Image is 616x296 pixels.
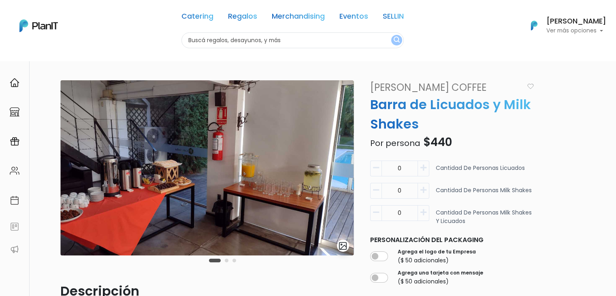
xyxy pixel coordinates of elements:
[398,277,483,286] p: ($ 50 adicionales)
[365,95,539,134] p: Barra de Licuados y Milk Shakes
[436,208,534,225] p: Cantidad de personas Milk Shakes y licuados
[10,137,19,146] img: campaigns-02234683943229c281be62815700db0a1741e53638e28bf9629b52c665b00959.svg
[520,15,606,36] button: PlanIt Logo [PERSON_NAME] Ver más opciones
[436,164,525,180] p: Cantidad de personas Licuados
[209,259,221,262] button: Carousel Page 1 (Current Slide)
[338,241,347,251] img: gallery-light
[10,195,19,205] img: calendar-87d922413cdce8b2cf7b7f5f62616a5cf9e4887200fb71536465627b3292af00.svg
[365,80,524,95] a: [PERSON_NAME] Coffee
[10,78,19,88] img: home-e721727adea9d79c4d83392d1f703f7f8bce08238fde08b1acbfd93340b81755.svg
[207,255,238,265] div: Carousel Pagination
[10,107,19,117] img: marketplace-4ceaa7011d94191e9ded77b95e3339b90024bf715f7c57f8cf31f2d8c509eaba.svg
[272,13,325,23] a: Merchandising
[423,134,452,150] span: $440
[232,259,236,262] button: Carousel Page 3
[339,13,368,23] a: Eventos
[383,13,404,23] a: SELLIN
[225,259,228,262] button: Carousel Page 2
[10,166,19,176] img: people-662611757002400ad9ed0e3c099ab2801c6687ba6c219adb57efc949bc21e19d.svg
[525,17,543,34] img: PlanIt Logo
[398,256,476,265] p: ($ 50 adicionales)
[546,18,606,25] h6: [PERSON_NAME]
[370,137,420,149] span: Por persona
[181,32,404,48] input: Buscá regalos, desayunos, y más
[19,19,58,32] img: PlanIt Logo
[394,36,400,44] img: search_button-432b6d5273f82d61273b3651a40e1bd1b912527efae98b1b7a1b2c0702e16a8d.svg
[527,84,534,89] img: heart_icon
[398,248,476,255] label: Agrega el logo de tu Empresa
[436,186,532,202] p: Cantidad de personas Milk Shakes
[370,235,534,245] p: Personalización del packaging
[60,80,354,255] img: WhatsApp_Image_2022-05-03_at_13.50.34__2_.jpeg
[181,13,213,23] a: Catering
[10,245,19,254] img: partners-52edf745621dab592f3b2c58e3bca9d71375a7ef29c3b500c9f145b62cc070d4.svg
[228,13,257,23] a: Regalos
[398,269,483,277] label: Agrega una tarjeta con mensaje
[10,222,19,232] img: feedback-78b5a0c8f98aac82b08bfc38622c3050aee476f2c9584af64705fc4e61158814.svg
[546,28,606,34] p: Ver más opciones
